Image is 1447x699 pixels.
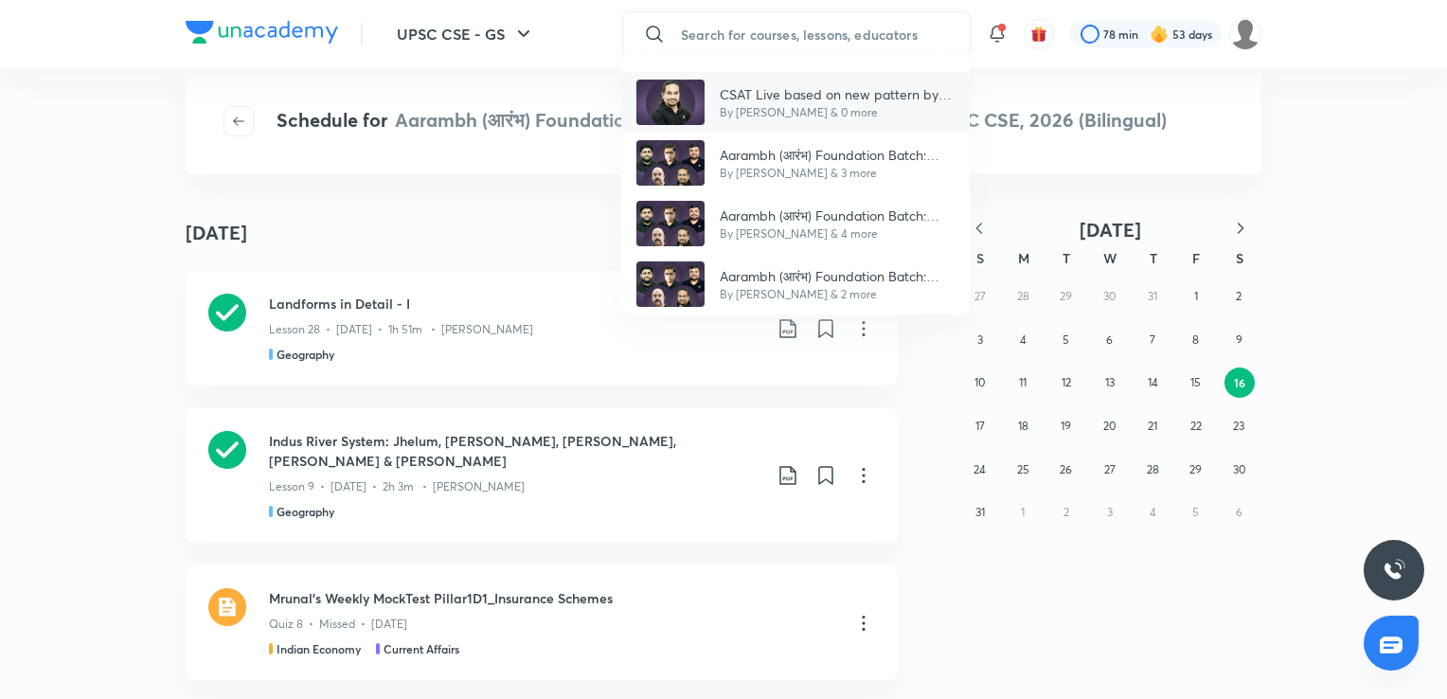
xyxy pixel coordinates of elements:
[636,140,705,186] img: Avatar
[636,261,705,307] img: Avatar
[720,266,955,286] p: Aarambh (आरंभ) Foundation Batch: Comprehensive Batch for UPSC CSE, 2026 (Bilingual)
[621,254,970,314] a: AvatarAarambh (आरंभ) Foundation Batch: Comprehensive Batch for UPSC CSE, 2026 (Bilingual)By [PERS...
[720,165,955,182] p: By [PERSON_NAME] & 3 more
[720,84,955,104] p: CSAT Live based on new pattern by [PERSON_NAME]
[621,133,970,193] a: AvatarAarambh (आरंभ) Foundation Batch: Comprehensive Batch for UPSC CSE, 2026 (Bilingual)By [PERS...
[720,104,955,121] p: By [PERSON_NAME] & 0 more
[720,206,955,225] p: Aarambh (आरंभ) Foundation Batch: Comprehensive Batch for UPSC CSE, 2026 (Bilingual)
[636,201,705,246] img: Avatar
[720,145,955,165] p: Aarambh (आरंभ) Foundation Batch: Comprehensive Batch for UPSC CSE, 2026 (Bilingual)
[636,80,705,125] img: Avatar
[720,286,955,303] p: By [PERSON_NAME] & 2 more
[1383,559,1405,582] img: ttu
[621,193,970,254] a: AvatarAarambh (आरंभ) Foundation Batch: Comprehensive Batch for UPSC CSE, 2026 (Bilingual)By [PERS...
[621,72,970,133] a: AvatarCSAT Live based on new pattern by [PERSON_NAME]By [PERSON_NAME] & 0 more
[720,225,955,242] p: By [PERSON_NAME] & 4 more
